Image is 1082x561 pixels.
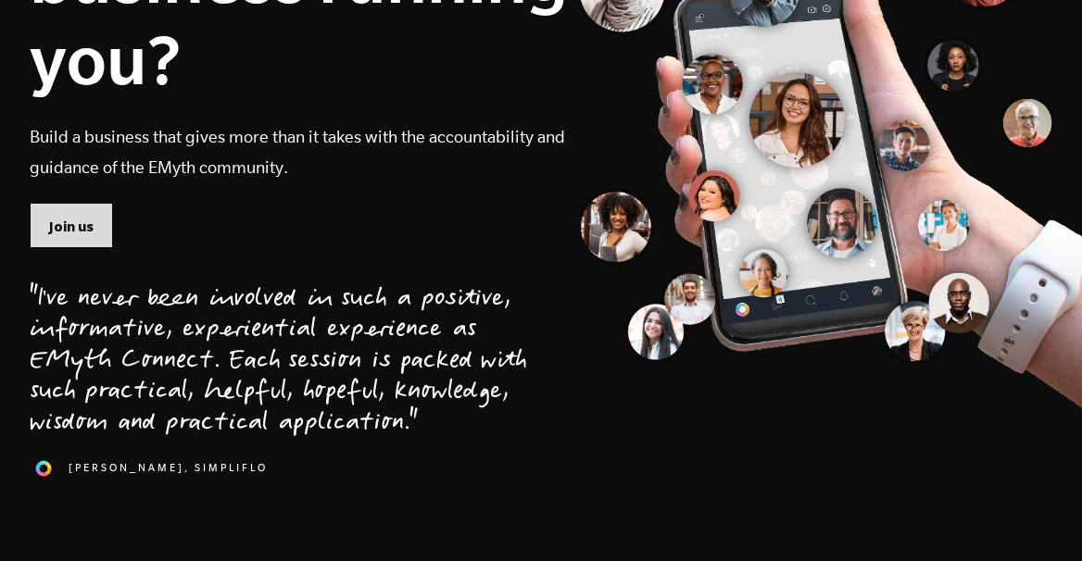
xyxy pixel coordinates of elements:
[30,121,569,182] p: Build a business that gives more than it takes with the accountability and guidance of the EMyth ...
[669,428,1082,561] iframe: Chat Widget
[49,217,94,237] span: Join us
[30,203,113,247] a: Join us
[69,460,268,476] span: [PERSON_NAME], SimpliFlo
[30,285,527,441] div: "I've never been involved in such a positive, informative, experiential experience as EMyth Conne...
[30,455,57,482] img: 1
